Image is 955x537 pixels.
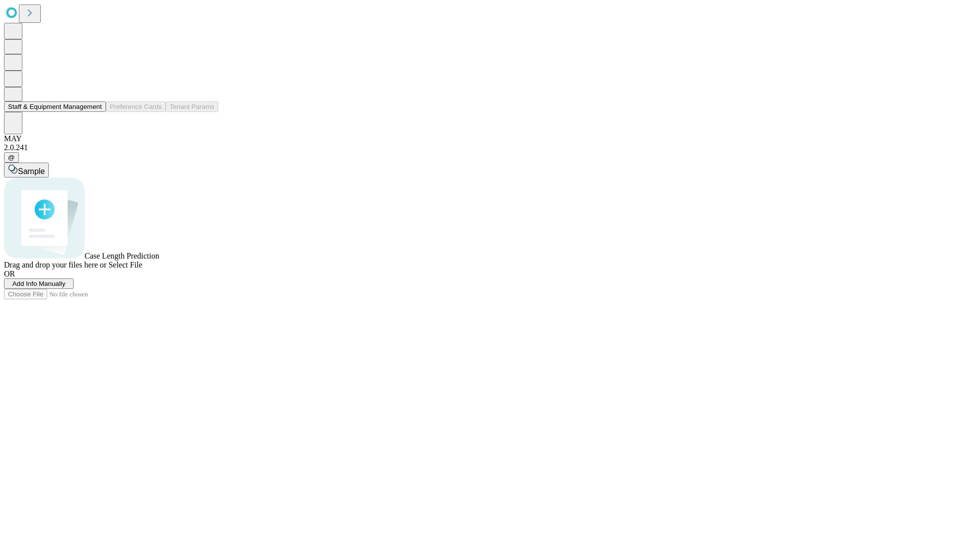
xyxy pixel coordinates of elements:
span: Sample [18,167,45,176]
span: Case Length Prediction [85,252,159,260]
span: @ [8,154,15,161]
div: MAY [4,134,951,143]
span: Drag and drop your files here or [4,261,106,269]
button: Add Info Manually [4,278,74,289]
button: Sample [4,163,49,178]
div: 2.0.241 [4,143,951,152]
button: Preference Cards [106,101,166,112]
button: Tenant Params [166,101,218,112]
span: OR [4,269,15,278]
button: Staff & Equipment Management [4,101,106,112]
span: Add Info Manually [12,280,66,287]
span: Select File [108,261,142,269]
button: @ [4,152,19,163]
